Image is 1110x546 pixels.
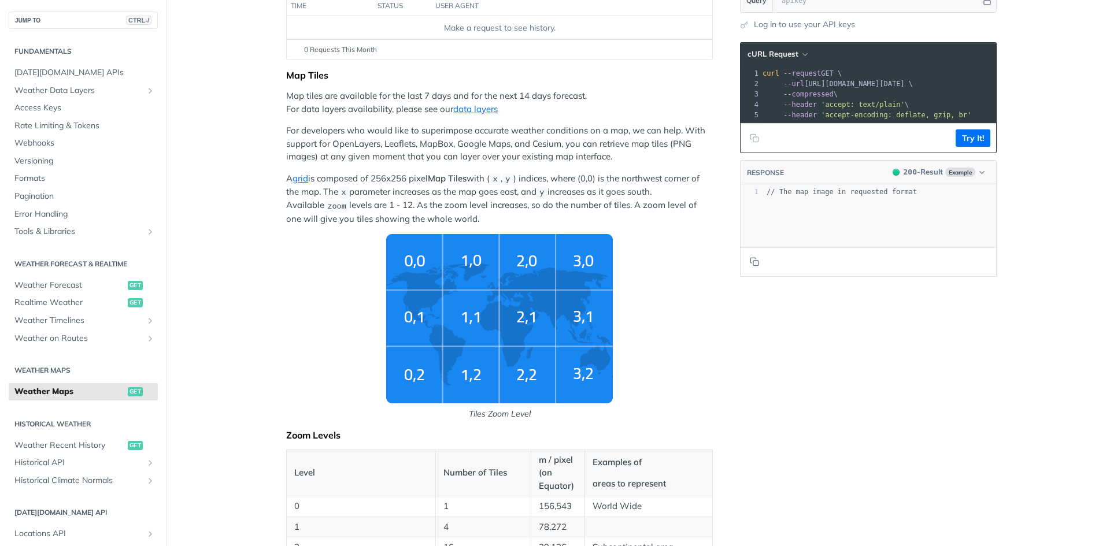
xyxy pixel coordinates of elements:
[505,175,510,184] span: y
[9,170,158,187] a: Formats
[14,191,155,202] span: Pagination
[746,253,763,270] button: Copy to clipboard
[304,44,377,55] span: 0 Requests This Month
[741,187,758,197] div: 1
[286,124,713,164] p: For developers who would like to superimpose accurate weather conditions on a map, we can help. W...
[754,18,855,31] a: Log in to use your API keys
[593,456,705,469] p: Examples of
[146,316,155,325] button: Show subpages for Weather Timelines
[9,419,158,429] h2: Historical Weather
[291,22,708,34] div: Make a request to see history.
[904,166,943,178] div: - Result
[14,440,125,451] span: Weather Recent History
[14,528,143,540] span: Locations API
[9,312,158,329] a: Weather TimelinesShow subpages for Weather Timelines
[286,172,713,225] p: A is composed of 256x256 pixel with ( , ) indices, where (0,0) is the northwest corner of the map...
[741,68,760,79] div: 1
[443,521,523,534] p: 4
[767,188,917,196] span: // The map image in requested format
[9,117,158,135] a: Rate Limiting & Tokens
[763,80,913,88] span: [URL][DOMAIN_NAME][DATE] \
[741,89,760,99] div: 3
[14,85,143,96] span: Weather Data Layers
[493,175,497,184] span: x
[128,387,143,396] span: get
[9,64,158,81] a: [DATE][DOMAIN_NAME] APIs
[14,209,155,220] span: Error Handling
[146,458,155,467] button: Show subpages for Historical API
[763,69,842,77] span: GET \
[783,90,834,98] span: --compressed
[14,155,155,167] span: Versioning
[783,80,804,88] span: --url
[9,46,158,57] h2: Fundamentals
[887,166,990,178] button: 200200-ResultExample
[128,281,143,290] span: get
[428,173,467,184] strong: Map Tiles
[9,472,158,489] a: Historical Climate NormalsShow subpages for Historical Climate Normals
[128,441,143,450] span: get
[741,99,760,110] div: 4
[386,234,613,403] img: weather-grid-map.png
[9,294,158,311] a: Realtime Weatherget
[14,138,155,149] span: Webhooks
[783,101,817,109] span: --header
[893,169,900,176] span: 200
[146,476,155,485] button: Show subpages for Historical Climate Normals
[539,454,577,493] p: m / pixel (on Equator)
[14,315,143,326] span: Weather Timelines
[294,521,428,534] p: 1
[9,437,158,454] a: Weather Recent Historyget
[126,16,151,25] span: CTRL-/
[748,49,798,59] span: cURL Request
[146,529,155,538] button: Show subpages for Locations API
[763,101,909,109] span: \
[9,507,158,518] h2: [DATE][DOMAIN_NAME] API
[9,206,158,223] a: Error Handling
[9,135,158,152] a: Webhooks
[14,280,125,291] span: Weather Forecast
[294,500,428,513] p: 0
[9,383,158,400] a: Weather Mapsget
[9,259,158,269] h2: Weather Forecast & realtime
[14,386,125,398] span: Weather Maps
[539,521,577,534] p: 78,272
[286,234,713,420] span: Tiles Zoom Level
[741,110,760,120] div: 5
[453,103,498,114] a: data layers
[128,298,143,307] span: get
[783,111,817,119] span: --header
[741,79,760,89] div: 2
[9,188,158,205] a: Pagination
[9,330,158,347] a: Weather on RoutesShow subpages for Weather on Routes
[821,101,905,109] span: 'accept: text/plain'
[14,102,155,114] span: Access Keys
[945,168,975,177] span: Example
[286,408,713,420] p: Tiles Zoom Level
[14,475,143,486] span: Historical Climate Normals
[146,86,155,95] button: Show subpages for Weather Data Layers
[9,82,158,99] a: Weather Data LayersShow subpages for Weather Data Layers
[746,167,785,179] button: RESPONSE
[9,454,158,471] a: Historical APIShow subpages for Historical API
[286,69,713,81] div: Map Tiles
[286,429,713,441] div: Zoom Levels
[539,500,577,513] p: 156,543
[14,226,143,237] span: Tools & Libraries
[327,202,346,210] span: zoom
[956,129,990,147] button: Try It!
[9,277,158,294] a: Weather Forecastget
[293,173,308,184] a: grid
[14,67,155,79] span: [DATE][DOMAIN_NAME] APIs
[9,525,158,543] a: Locations APIShow subpages for Locations API
[743,49,811,60] button: cURL Request
[783,69,821,77] span: --request
[14,120,155,132] span: Rate Limiting & Tokens
[294,466,428,480] p: Level
[746,129,763,147] button: Copy to clipboard
[443,500,523,513] p: 1
[763,90,838,98] span: \
[14,173,155,184] span: Formats
[9,365,158,376] h2: Weather Maps
[14,457,143,469] span: Historical API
